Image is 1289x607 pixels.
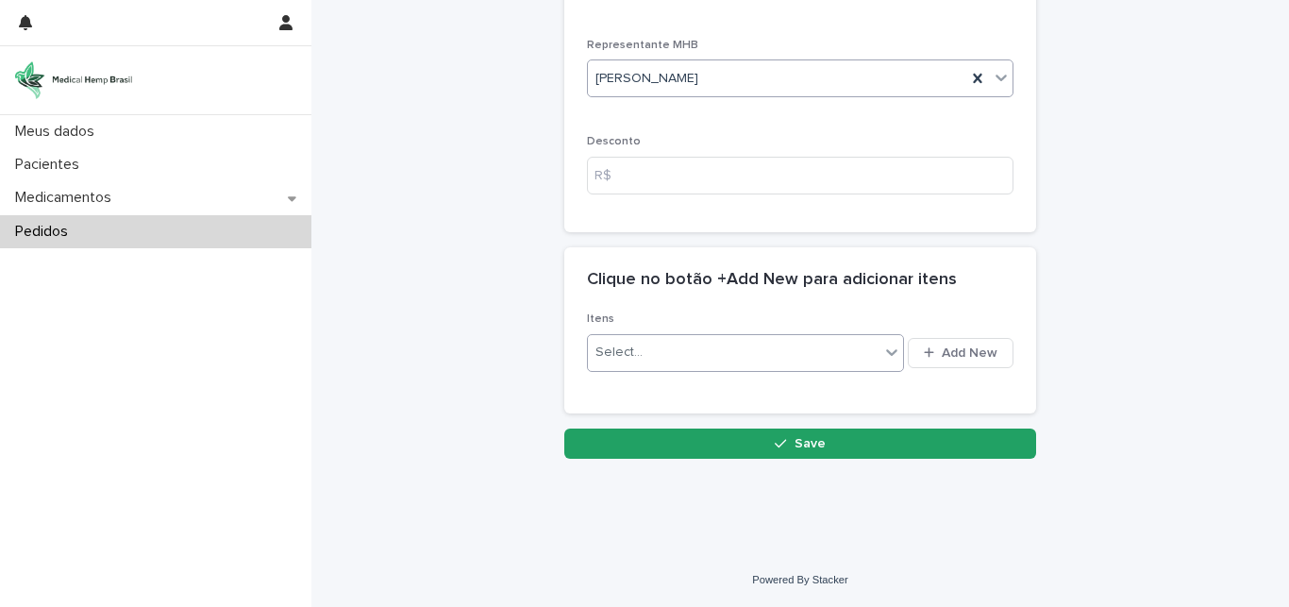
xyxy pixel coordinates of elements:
[595,69,698,89] span: [PERSON_NAME]
[908,338,1013,368] button: Add New
[8,223,83,241] p: Pedidos
[564,429,1036,459] button: Save
[8,189,126,207] p: Medicamentos
[587,157,625,194] div: R$
[752,574,847,585] a: Powered By Stacker
[587,313,614,325] span: Itens
[587,270,957,291] h2: Clique no botão +Add New para adicionar itens
[587,136,641,147] span: Desconto
[15,61,132,99] img: 4UqDjhnrSSm1yqNhTQ7x
[595,343,643,363] div: Select...
[942,346,997,360] span: Add New
[795,437,826,450] span: Save
[587,40,698,51] span: Representante MHB
[8,123,109,141] p: Meus dados
[8,156,94,174] p: Pacientes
